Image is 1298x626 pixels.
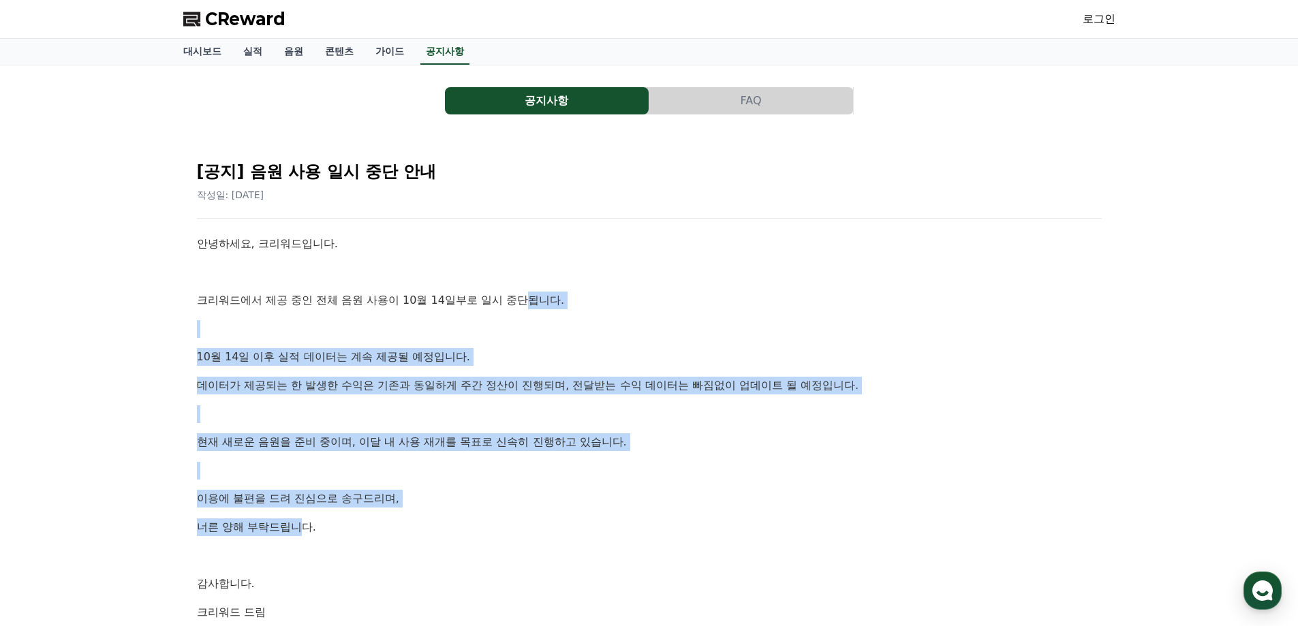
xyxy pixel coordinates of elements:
span: 홈 [43,452,51,463]
a: 설정 [176,432,262,466]
p: 데이터가 제공되는 한 발생한 수익은 기존과 동일하게 주간 정산이 진행되며, 전달받는 수익 데이터는 빠짐없이 업데이트 될 예정입니다. [197,377,1102,394]
p: 감사합니다. [197,575,1102,593]
p: 현재 새로운 음원을 준비 중이며, 이달 내 사용 재개를 목표로 신속히 진행하고 있습니다. [197,433,1102,451]
button: FAQ [649,87,853,114]
a: 실적 [232,39,273,65]
h2: [공지] 음원 사용 일시 중단 안내 [197,161,1102,183]
p: 이용에 불편을 드려 진심으로 송구드리며, [197,490,1102,507]
span: 작성일: [DATE] [197,189,264,200]
a: FAQ [649,87,854,114]
span: CReward [205,8,285,30]
a: 대화 [90,432,176,466]
a: 음원 [273,39,314,65]
p: 너른 양해 부탁드립니다. [197,518,1102,536]
p: 안녕하세요, 크리워드입니다. [197,235,1102,253]
p: 10월 14일 이후 실적 데이터는 계속 제공될 예정입니다. [197,348,1102,366]
a: 가이드 [365,39,415,65]
span: 설정 [211,452,227,463]
a: CReward [183,8,285,30]
p: 크리워드 드림 [197,604,1102,621]
a: 홈 [4,432,90,466]
a: 콘텐츠 [314,39,365,65]
a: 로그인 [1083,11,1115,27]
a: 대시보드 [172,39,232,65]
p: 크리워드에서 제공 중인 전체 음원 사용이 10월 14일부로 일시 중단됩니다. [197,292,1102,309]
span: 대화 [125,453,141,464]
button: 공지사항 [445,87,649,114]
a: 공지사항 [420,39,469,65]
